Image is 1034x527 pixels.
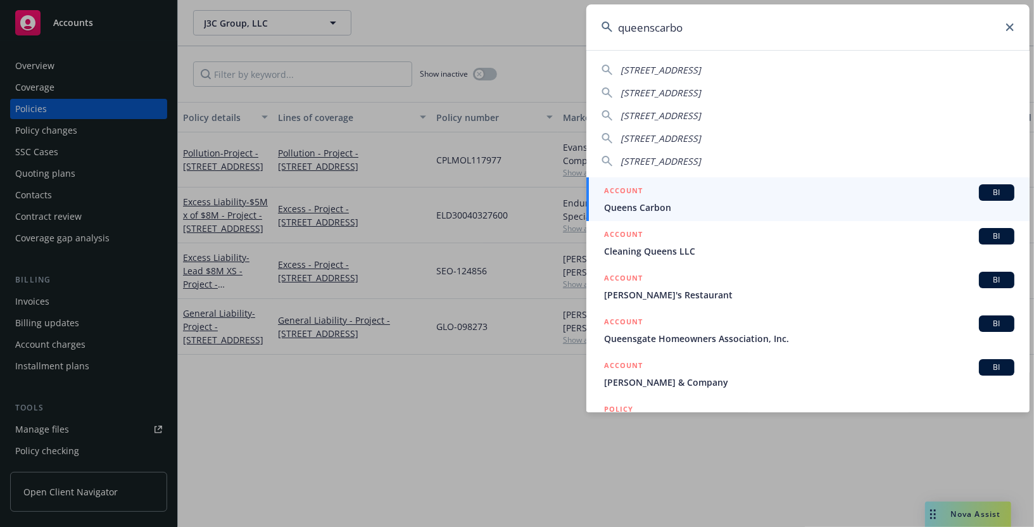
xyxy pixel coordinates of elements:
h5: ACCOUNT [604,184,643,200]
span: BI [984,231,1009,242]
a: ACCOUNTBI[PERSON_NAME] & Company [586,352,1030,396]
h5: POLICY [604,403,633,416]
span: [PERSON_NAME]'s Restaurant [604,288,1014,302]
span: Queensgate Homeowners Association, Inc. [604,332,1014,345]
h5: ACCOUNT [604,272,643,287]
a: ACCOUNTBIQueensgate Homeowners Association, Inc. [586,308,1030,352]
span: [STREET_ADDRESS] [621,155,701,167]
span: [STREET_ADDRESS] [621,64,701,76]
span: BI [984,362,1009,373]
input: Search... [586,4,1030,50]
a: ACCOUNTBIQueens Carbon [586,177,1030,221]
a: POLICY [586,396,1030,450]
span: [STREET_ADDRESS] [621,132,701,144]
span: BI [984,187,1009,198]
span: BI [984,318,1009,329]
h5: ACCOUNT [604,228,643,243]
a: ACCOUNTBI[PERSON_NAME]'s Restaurant [586,265,1030,308]
span: Cleaning Queens LLC [604,244,1014,258]
a: ACCOUNTBICleaning Queens LLC [586,221,1030,265]
span: Queens Carbon [604,201,1014,214]
h5: ACCOUNT [604,359,643,374]
h5: ACCOUNT [604,315,643,331]
span: BI [984,274,1009,286]
span: [STREET_ADDRESS] [621,87,701,99]
span: [PERSON_NAME] & Company [604,376,1014,389]
span: [STREET_ADDRESS] [621,110,701,122]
